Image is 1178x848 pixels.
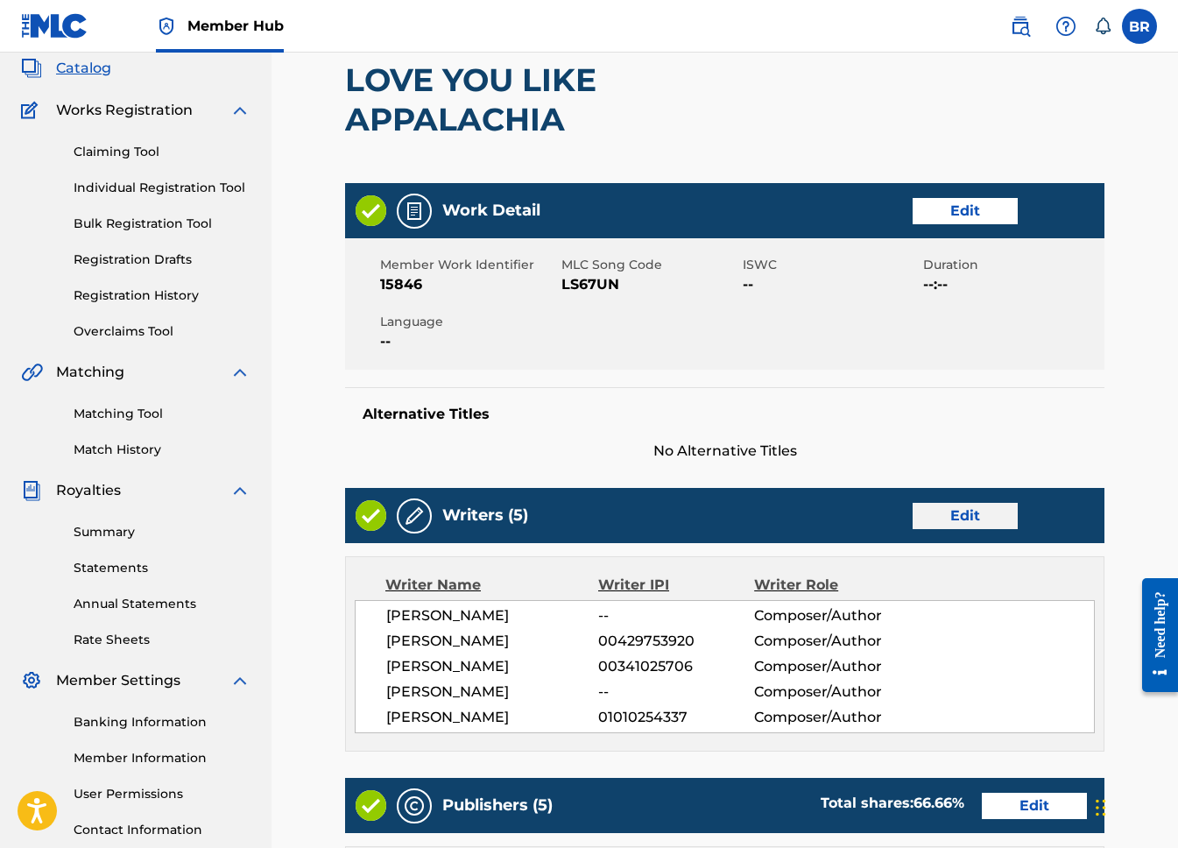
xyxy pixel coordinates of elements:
span: -- [743,274,920,295]
span: Composer/Author [754,631,896,652]
span: 01010254337 [598,707,754,728]
img: Publishers [404,795,425,816]
img: Writers [404,505,425,526]
a: Annual Statements [74,595,250,613]
span: 00341025706 [598,656,754,677]
iframe: Chat Widget [1090,764,1178,848]
span: [PERSON_NAME] [386,605,598,626]
span: Duration [923,256,1100,274]
a: Public Search [1003,9,1038,44]
span: Language [380,313,557,331]
span: [PERSON_NAME] [386,682,598,703]
img: Catalog [21,58,42,79]
span: LS67UN [561,274,738,295]
img: MLC Logo [21,13,88,39]
span: -- [598,605,754,626]
span: Royalties [56,480,121,501]
span: 15846 [380,274,557,295]
iframe: Resource Center [1129,565,1178,706]
a: Rate Sheets [74,631,250,649]
span: -- [380,331,557,352]
img: Royalties [21,480,42,501]
h5: Writers (5) [442,505,528,526]
a: Bulk Registration Tool [74,215,250,233]
span: Composer/Author [754,682,896,703]
a: Contact Information [74,821,250,839]
div: Notifications [1094,18,1111,35]
span: MLC Song Code [561,256,738,274]
a: Banking Information [74,713,250,731]
span: [PERSON_NAME] [386,707,598,728]
a: Member Information [74,749,250,767]
span: Member Settings [56,670,180,691]
span: Composer/Author [754,656,896,677]
h2: LOVE YOU LIKE APPALACHIA [345,60,801,139]
a: Registration Drafts [74,251,250,269]
img: expand [229,100,250,121]
span: 66.66 % [913,795,964,811]
div: Writer IPI [598,575,754,596]
a: Edit [913,503,1018,529]
img: expand [229,670,250,691]
span: Member Hub [187,16,284,36]
img: Top Rightsholder [156,16,177,37]
span: Matching [56,362,124,383]
a: Claiming Tool [74,143,250,161]
div: User Menu [1122,9,1157,44]
a: CatalogCatalog [21,58,111,79]
span: Composer/Author [754,605,896,626]
img: Member Settings [21,670,42,691]
h5: Publishers (5) [442,795,553,816]
img: Valid [356,195,386,226]
a: Match History [74,441,250,459]
a: Edit [913,198,1018,224]
img: search [1010,16,1031,37]
img: help [1055,16,1076,37]
img: Valid [356,790,386,821]
a: Statements [74,559,250,577]
span: Catalog [56,58,111,79]
img: Works Registration [21,100,44,121]
span: Works Registration [56,100,193,121]
span: 00429753920 [598,631,754,652]
span: Composer/Author [754,707,896,728]
span: Member Work Identifier [380,256,557,274]
span: [PERSON_NAME] [386,656,598,677]
span: No Alternative Titles [345,441,1104,462]
span: -- [598,682,754,703]
a: Overclaims Tool [74,322,250,341]
a: Matching Tool [74,405,250,423]
a: Summary [74,523,250,541]
h5: Alternative Titles [363,406,1087,423]
span: --:-- [923,274,1100,295]
div: Total shares: [821,793,964,814]
img: Valid [356,500,386,531]
a: Edit [982,793,1087,819]
img: Matching [21,362,43,383]
a: Individual Registration Tool [74,179,250,197]
img: expand [229,480,250,501]
a: User Permissions [74,785,250,803]
img: expand [229,362,250,383]
div: Drag [1096,781,1106,834]
img: Work Detail [404,201,425,222]
a: Registration History [74,286,250,305]
h5: Work Detail [442,201,540,221]
div: Help [1048,9,1083,44]
div: Writer Name [385,575,598,596]
span: [PERSON_NAME] [386,631,598,652]
div: Writer Role [754,575,896,596]
span: ISWC [743,256,920,274]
